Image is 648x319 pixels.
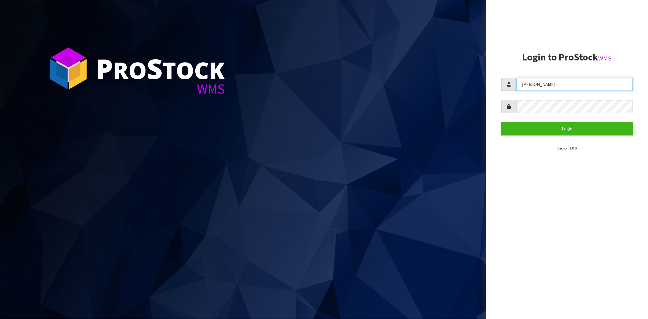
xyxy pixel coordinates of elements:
[516,78,633,91] input: Username
[501,52,633,63] h2: Login to ProStock
[46,46,91,91] img: ProStock Cube
[598,54,612,62] small: WMS
[557,146,577,150] small: Version 1.0.0
[96,82,225,96] div: WMS
[96,50,113,87] span: P
[96,55,225,82] div: ro tock
[147,50,163,87] span: S
[501,122,633,135] button: Login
